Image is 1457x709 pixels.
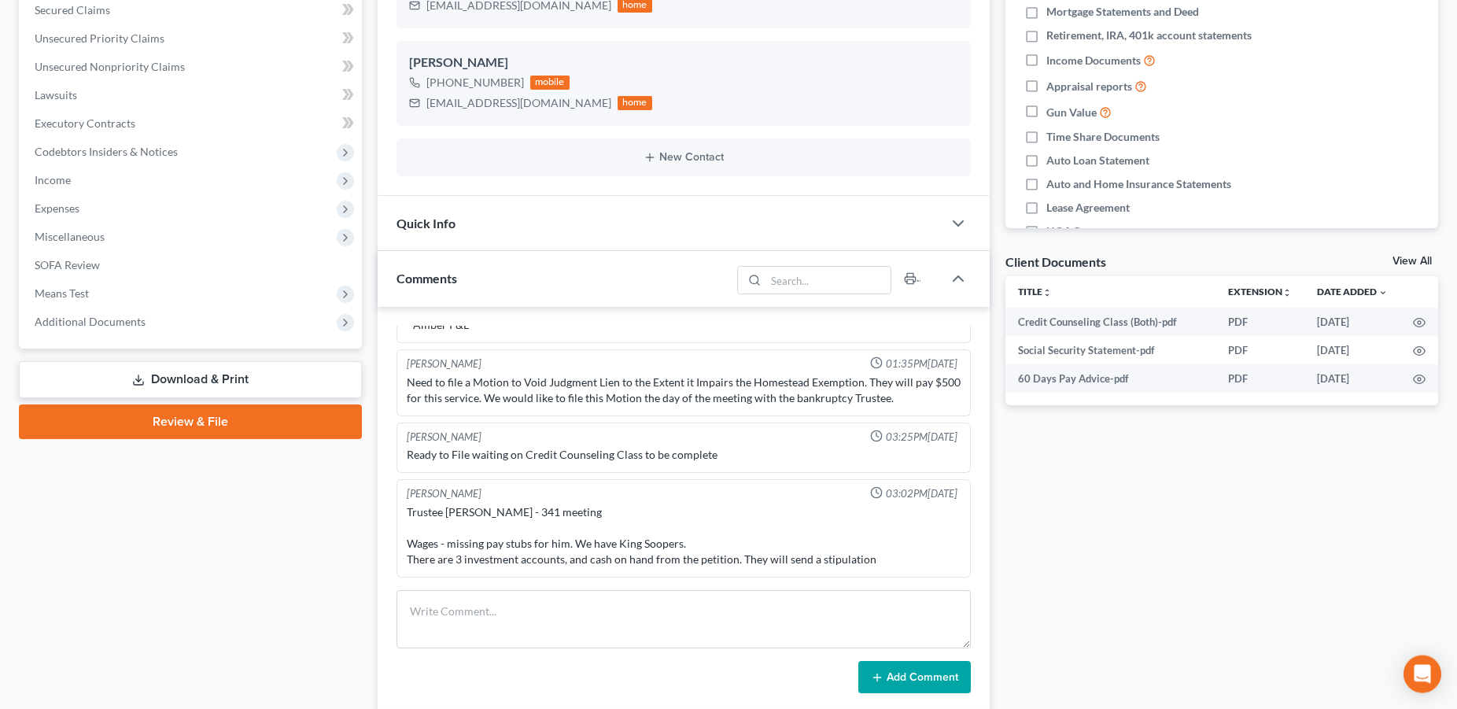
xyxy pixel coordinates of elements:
a: View All [1392,256,1432,267]
div: Need to file a Motion to Void Judgment Lien to the Extent it Impairs the Homestead Exemption. The... [407,375,961,406]
a: Download & Print [19,361,362,398]
div: [PERSON_NAME] [407,356,481,371]
span: Expenses [35,201,79,215]
a: Unsecured Priority Claims [22,24,362,53]
div: Client Documents [1005,253,1106,270]
div: [PHONE_NUMBER] [426,75,524,90]
span: Unsecured Priority Claims [35,31,164,45]
td: 60 Days Pay Advice-pdf [1005,364,1215,393]
td: [DATE] [1304,364,1400,393]
a: Date Added expand_more [1317,286,1388,297]
div: home [618,96,652,110]
td: Social Security Statement-pdf [1005,336,1215,364]
span: Mortgage Statements and Deed [1046,4,1199,20]
td: [DATE] [1304,336,1400,364]
span: Retirement, IRA, 401k account statements [1046,28,1252,43]
a: Lawsuits [22,81,362,109]
span: Quick Info [397,216,456,231]
div: Open Intercom Messenger [1404,655,1441,693]
button: New Contact [409,151,958,164]
span: Lease Agreement [1046,200,1130,216]
span: SOFA Review [35,258,100,271]
span: 03:25PM[DATE] [886,430,957,445]
a: Extensionunfold_more [1228,286,1292,297]
a: Unsecured Nonpriority Claims [22,53,362,81]
span: Income [35,173,71,186]
button: Add Comment [858,661,971,694]
span: Unsecured Nonpriority Claims [35,60,185,73]
div: [PERSON_NAME] [409,54,958,72]
div: [PERSON_NAME] [407,486,481,501]
span: Lawsuits [35,88,77,102]
input: Search... [766,267,891,294]
td: PDF [1215,308,1304,336]
td: PDF [1215,336,1304,364]
td: [DATE] [1304,308,1400,336]
span: Time Share Documents [1046,129,1160,145]
span: Auto Loan Statement [1046,153,1149,168]
a: Executory Contracts [22,109,362,138]
span: Additional Documents [35,315,146,328]
div: Ready to File waiting on Credit Counseling Class to be complete [407,447,961,463]
span: Auto and Home Insurance Statements [1046,176,1231,192]
td: PDF [1215,364,1304,393]
span: Appraisal reports [1046,79,1132,94]
span: Secured Claims [35,3,110,17]
i: unfold_more [1042,288,1052,297]
span: Codebtors Insiders & Notices [35,145,178,158]
div: [PERSON_NAME] [407,430,481,445]
div: mobile [530,76,570,90]
i: expand_more [1378,288,1388,297]
span: Comments [397,271,457,286]
span: 01:35PM[DATE] [886,356,957,371]
td: Credit Counseling Class (Both)-pdf [1005,308,1215,336]
span: Gun Value [1046,105,1097,120]
span: Executory Contracts [35,116,135,130]
i: unfold_more [1282,288,1292,297]
div: [EMAIL_ADDRESS][DOMAIN_NAME] [426,95,611,111]
span: Miscellaneous [35,230,105,243]
div: Trustee [PERSON_NAME] - 341 meeting Wages - missing pay stubs for him. We have King Soopers. Ther... [407,504,961,567]
a: SOFA Review [22,251,362,279]
span: HOA Statement [1046,223,1124,239]
a: Review & File [19,404,362,439]
span: Means Test [35,286,89,300]
span: Income Documents [1046,53,1141,68]
a: Titleunfold_more [1018,286,1052,297]
span: 03:02PM[DATE] [886,486,957,501]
